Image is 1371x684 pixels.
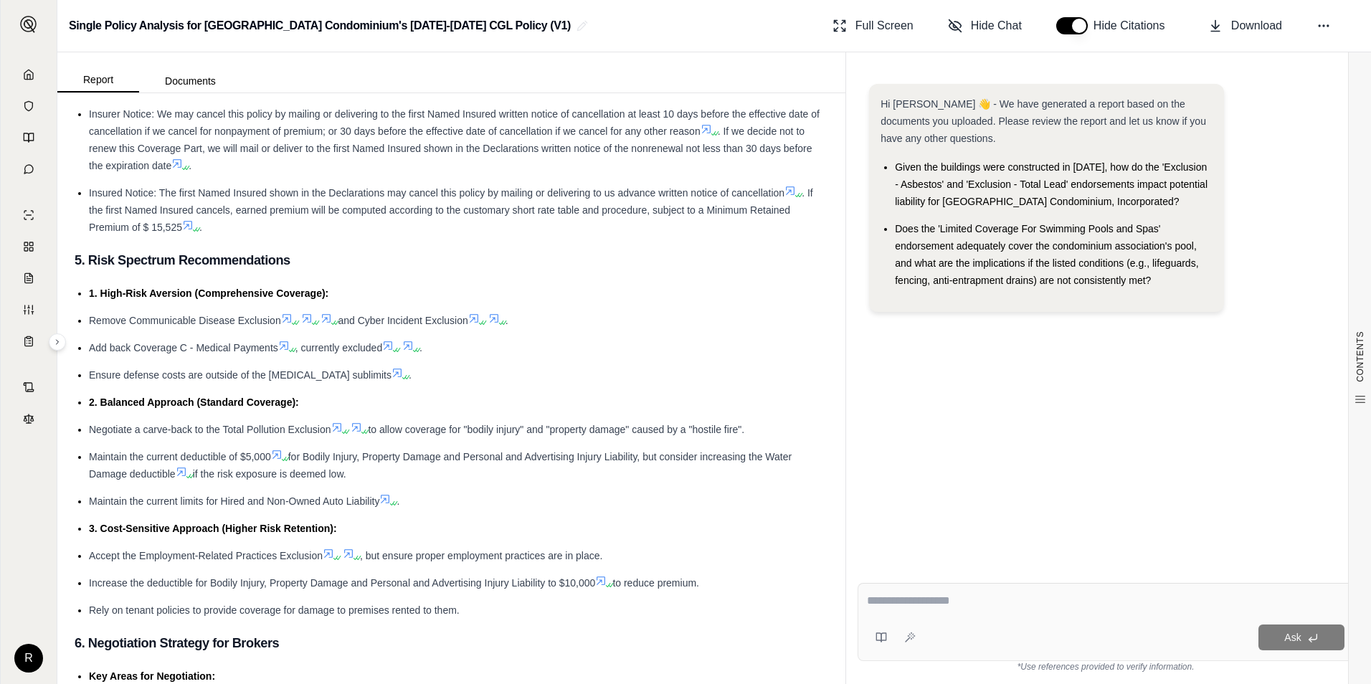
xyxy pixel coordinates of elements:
[139,70,242,92] button: Documents
[57,68,139,92] button: Report
[9,201,48,229] a: Single Policy
[1355,331,1366,382] span: CONTENTS
[89,315,281,326] span: Remove Communicable Disease Exclusion
[193,468,346,480] span: if the risk exposure is deemed low.
[612,577,699,589] span: to reduce premium.
[9,232,48,261] a: Policy Comparisons
[9,155,48,184] a: Chat
[20,16,37,33] img: Expand sidebar
[295,342,382,353] span: , currently excluded
[9,60,48,89] a: Home
[14,10,43,39] button: Expand sidebar
[89,369,392,381] span: Ensure defense costs are outside of the [MEDICAL_DATA] sublimits
[89,396,299,408] span: 2. Balanced Approach (Standard Coverage):
[858,661,1354,673] div: *Use references provided to verify information.
[9,264,48,293] a: Claim Coverage
[9,92,48,120] a: Documents Vault
[89,288,328,299] span: 1. High-Risk Aversion (Comprehensive Coverage):
[89,495,379,507] span: Maintain the current limits for Hired and Non-Owned Auto Liability
[75,630,828,656] h3: 6. Negotiation Strategy for Brokers
[895,223,1198,286] span: Does the 'Limited Coverage For Swimming Pools and Spas' endorsement adequately cover the condomin...
[89,424,331,435] span: Negotiate a carve-back to the Total Pollution Exclusion
[881,98,1206,144] span: Hi [PERSON_NAME] 👋 - We have generated a report based on the documents you uploaded. Please revie...
[189,160,191,171] span: .
[855,17,914,34] span: Full Screen
[89,187,813,233] span: . If the first Named Insured cancels, earned premium will be computed according to the customary ...
[89,670,215,682] span: Key Areas for Negotiation:
[9,404,48,433] a: Legal Search Engine
[89,187,784,199] span: Insured Notice: The first Named Insured shown in the Declarations may cancel this policy by maili...
[1258,624,1344,650] button: Ask
[942,11,1028,40] button: Hide Chat
[338,315,468,326] span: and Cyber Incident Exclusion
[971,17,1022,34] span: Hide Chat
[49,333,66,351] button: Expand sidebar
[89,523,337,534] span: 3. Cost-Sensitive Approach (Higher Risk Retention):
[1202,11,1288,40] button: Download
[89,125,812,171] span: . If we decide not to renew this Coverage Part, we will mail or deliver to the first Named Insure...
[368,424,744,435] span: to allow coverage for "bodily injury" and "property damage" caused by a "hostile fire".
[397,495,399,507] span: .
[89,451,271,462] span: Maintain the current deductible of $5,000
[14,644,43,673] div: R
[419,342,422,353] span: .
[409,369,412,381] span: .
[89,577,595,589] span: Increase the deductible for Bodily Injury, Property Damage and Personal and Advertising Injury Li...
[506,315,508,326] span: .
[89,604,460,616] span: Rely on tenant policies to provide coverage for damage to premises rented to them.
[1231,17,1282,34] span: Download
[895,161,1208,207] span: Given the buildings were constructed in [DATE], how do the 'Exclusion - Asbestos' and 'Exclusion ...
[89,550,323,561] span: Accept the Employment-Related Practices Exclusion
[89,342,278,353] span: Add back Coverage C - Medical Payments
[9,327,48,356] a: Coverage Table
[1284,632,1301,643] span: Ask
[9,123,48,152] a: Prompt Library
[9,373,48,402] a: Contract Analysis
[69,13,571,39] h2: Single Policy Analysis for [GEOGRAPHIC_DATA] Condominium's [DATE]-[DATE] CGL Policy (V1)
[360,550,603,561] span: , but ensure proper employment practices are in place.
[199,222,202,233] span: .
[827,11,919,40] button: Full Screen
[1094,17,1174,34] span: Hide Citations
[89,108,820,137] span: Insurer Notice: We may cancel this policy by mailing or delivering to the first Named Insured wri...
[9,295,48,324] a: Custom Report
[75,247,828,273] h3: 5. Risk Spectrum Recommendations
[89,451,792,480] span: for Bodily Injury, Property Damage and Personal and Advertising Injury Liability, but consider in...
